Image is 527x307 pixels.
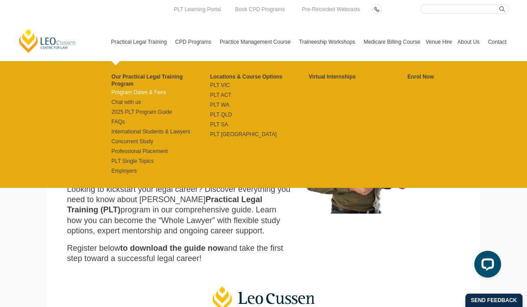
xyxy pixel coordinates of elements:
[120,244,224,253] span: to download the guide now
[112,167,210,174] a: Employers
[112,158,210,165] a: PLT Single Topics
[112,118,210,125] a: FAQs
[210,101,309,108] a: PLT WA
[67,205,280,235] span: program in our comprehensive guide. Learn how you can become the “Whole Lawyer” with flexible stu...
[297,23,361,61] a: Traineeship Workshops
[217,23,297,61] a: Practice Management Course
[112,138,210,145] a: Concurrent Study
[361,23,423,61] a: Medicare Billing Course
[112,148,210,155] a: Professional Placement
[67,185,290,204] span: Looking to kickstart your legal career? Discover everything you need to know about [PERSON_NAME]
[455,23,485,61] a: About Us
[300,4,363,14] a: Pre-Recorded Webcasts
[112,108,210,116] a: 2025 PLT Program Guide
[67,244,120,253] span: Register below
[233,4,287,14] a: Book CPD Programs
[67,244,283,263] span: and take the first step toward a successful legal career!
[210,73,309,80] a: Locations & Course Options
[112,89,210,96] a: Program Dates & Fees
[423,23,455,61] a: Venue Hire
[18,28,77,54] a: [PERSON_NAME] Centre for Law
[210,131,309,138] a: PLT [GEOGRAPHIC_DATA]
[112,128,210,135] a: International Students & Lawyers
[171,4,223,14] a: PLT Learning Portal
[210,111,309,118] a: PLT QLD
[485,23,509,61] a: Contact
[210,91,309,99] a: PLT ACT
[467,247,505,285] iframe: LiveChat chat widget
[309,73,407,80] a: Virtual Internships
[210,121,309,128] a: PLT SA
[407,73,506,80] a: Enrol Now
[172,23,217,61] a: CPD Programs
[112,73,210,87] a: Our Practical Legal Training Program
[109,23,173,61] a: Practical Legal Training
[210,82,309,89] a: PLT VIC
[112,99,210,106] a: Chat with us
